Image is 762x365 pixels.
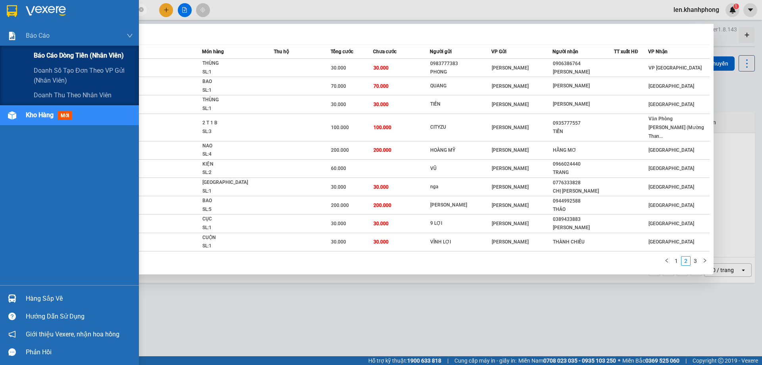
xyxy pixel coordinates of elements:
a: 3 [691,257,700,265]
span: right [702,258,707,263]
span: 30.000 [373,239,389,245]
a: 1 [672,257,681,265]
span: [PERSON_NAME] [492,203,529,208]
span: Doanh thu theo nhân viên [34,90,112,100]
li: 2 [681,256,691,266]
div: 0776333828 [553,179,614,187]
span: 30.000 [331,221,346,226]
span: 200.000 [373,203,391,208]
span: mới [58,111,72,120]
span: [GEOGRAPHIC_DATA] [648,239,694,245]
div: THÙNG [202,96,262,104]
div: Hướng dẫn sử dụng [26,311,133,323]
div: SL: 1 [202,242,262,251]
span: question-circle [8,313,16,320]
li: 3 [691,256,700,266]
span: [PERSON_NAME] [492,102,529,107]
span: VP Nhận [648,49,668,54]
div: SL: 1 [202,68,262,77]
div: 9 LỢI [430,219,491,228]
div: TIỀN [430,100,491,108]
span: [GEOGRAPHIC_DATA] [648,147,694,153]
div: 2 T 1 B [202,119,262,127]
button: right [700,256,710,266]
span: 200.000 [331,203,349,208]
div: HOÀNG MỸ [430,146,491,154]
span: Tổng cước [331,49,353,54]
div: SL: 4 [202,150,262,159]
div: CHỊ [PERSON_NAME] [553,187,614,195]
span: 100.000 [331,125,349,130]
span: 200.000 [373,147,391,153]
div: Phản hồi [26,346,133,358]
span: Doanh số tạo đơn theo VP gửi (nhân viên) [34,66,133,85]
span: 70.000 [331,83,346,89]
div: KIỆN [202,160,262,169]
span: 30.000 [373,102,389,107]
span: [GEOGRAPHIC_DATA] [648,102,694,107]
div: [PERSON_NAME] [553,224,614,232]
span: 30.000 [373,221,389,226]
span: Kho hàng [26,111,54,119]
span: [PERSON_NAME] [492,125,529,130]
span: down [127,33,133,39]
button: left [662,256,672,266]
div: [PERSON_NAME] [430,201,491,209]
span: [GEOGRAPHIC_DATA] [648,221,694,226]
span: [PERSON_NAME] [492,83,529,89]
div: 0906386764 [553,60,614,68]
div: 0935777557 [553,119,614,127]
span: Người nhận [552,49,578,54]
div: CỤC [202,215,262,224]
span: left [664,258,669,263]
div: [PERSON_NAME] [553,68,614,76]
span: [GEOGRAPHIC_DATA] [648,203,694,208]
li: Next Page [700,256,710,266]
span: 30.000 [373,184,389,190]
span: 100.000 [373,125,391,130]
span: 30.000 [373,65,389,71]
span: 30.000 [331,102,346,107]
div: TRANG [553,168,614,177]
div: PHONG [430,68,491,76]
div: QUANG [430,82,491,90]
span: 60.000 [331,166,346,171]
div: SL: 1 [202,224,262,232]
span: [PERSON_NAME] [492,166,529,171]
div: [PERSON_NAME] [553,82,614,90]
div: 0983777383 [430,60,491,68]
div: 0966024440 [553,160,614,168]
div: [PERSON_NAME] [553,100,614,108]
span: Thu hộ [274,49,289,54]
div: SL: 1 [202,86,262,95]
span: 30.000 [331,184,346,190]
div: CUỘN [202,234,262,242]
div: THÀNH CHIÊU [553,238,614,246]
div: VŨ [430,164,491,173]
span: [PERSON_NAME] [492,221,529,226]
span: Báo cáo [26,31,50,41]
div: SL: 1 [202,104,262,113]
span: Món hàng [202,49,224,54]
span: [PERSON_NAME] [492,65,529,71]
div: nga [430,183,491,191]
li: Previous Page [662,256,672,266]
span: [GEOGRAPHIC_DATA] [648,83,694,89]
div: 0389433883 [553,215,614,224]
li: 1 [672,256,681,266]
div: SL: 2 [202,168,262,177]
span: close-circle [139,7,144,12]
img: logo-vxr [7,5,17,17]
div: BAO [202,77,262,86]
div: CITYZU [430,123,491,131]
span: [PERSON_NAME] [492,239,529,245]
div: SL: 3 [202,127,262,136]
div: VĨNH LỢI [430,238,491,246]
div: THÙNG [202,59,262,68]
div: SL: 5 [202,205,262,214]
span: notification [8,330,16,338]
img: solution-icon [8,32,16,40]
div: SL: 1 [202,187,262,196]
span: Văn Phòng [PERSON_NAME] (Mường Than... [648,116,704,139]
span: 30.000 [331,239,346,245]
